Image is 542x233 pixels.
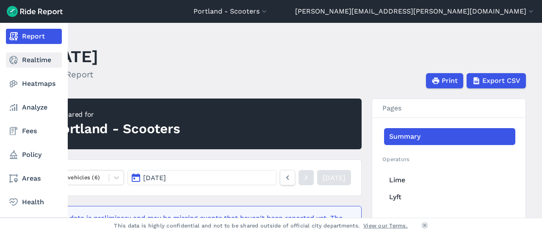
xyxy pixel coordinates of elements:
button: Portland - Scooters [194,6,268,16]
a: [DATE] [317,170,351,185]
h2: Operators [382,155,515,163]
button: Export CSV [467,73,526,88]
h3: Pages [372,99,525,118]
span: [DATE] [143,174,166,182]
a: Lyft [384,189,515,206]
button: [DATE] [127,170,277,185]
div: Portland - Scooters [53,120,180,138]
button: [PERSON_NAME][EMAIL_ADDRESS][PERSON_NAME][DOMAIN_NAME] [295,6,535,16]
img: Ride Report [7,6,63,17]
h2: Daily Report [43,68,98,81]
h2: Areas [382,216,515,224]
a: Areas [6,171,62,186]
a: View our Terms. [363,222,408,230]
a: Heatmaps [6,76,62,91]
a: Policy [6,147,62,162]
a: Summary [384,128,515,145]
a: Health [6,195,62,210]
a: Lime [384,172,515,189]
button: Print [426,73,463,88]
a: Analyze [6,100,62,115]
a: Fees [6,123,62,139]
div: Prepared for [53,110,180,120]
a: Realtime [6,52,62,68]
a: Report [6,29,62,44]
span: Export CSV [482,76,520,86]
span: Print [442,76,458,86]
h1: [DATE] [43,45,98,68]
